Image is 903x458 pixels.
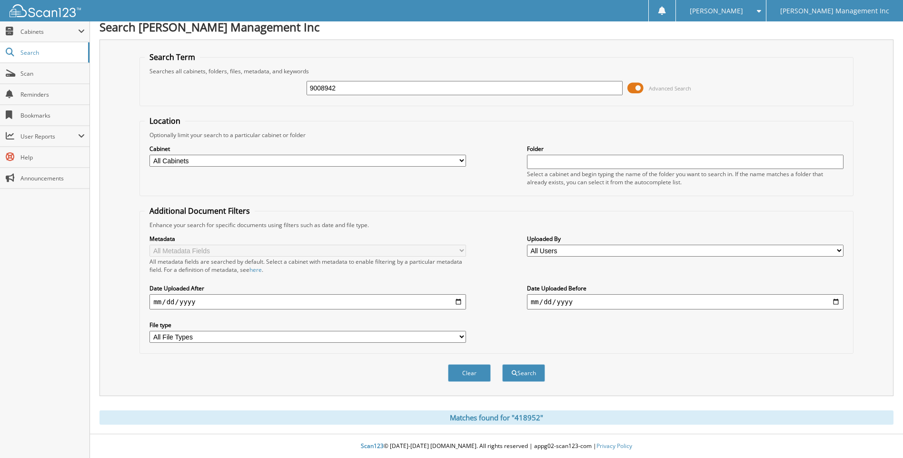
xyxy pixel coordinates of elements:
[145,52,200,62] legend: Search Term
[249,266,262,274] a: here
[99,410,893,425] div: Matches found for "418952"
[527,145,843,153] label: Folder
[448,364,491,382] button: Clear
[596,442,632,450] a: Privacy Policy
[145,206,255,216] legend: Additional Document Filters
[690,8,743,14] span: [PERSON_NAME]
[90,435,903,458] div: © [DATE]-[DATE] [DOMAIN_NAME]. All rights reserved | appg02-scan123-com |
[149,235,466,243] label: Metadata
[527,170,843,186] div: Select a cabinet and begin typing the name of the folder you want to search in. If the name match...
[649,85,691,92] span: Advanced Search
[20,49,83,57] span: Search
[20,132,78,140] span: User Reports
[855,412,903,458] iframe: Chat Widget
[145,67,848,75] div: Searches all cabinets, folders, files, metadata, and keywords
[145,131,848,139] div: Optionally limit your search to a particular cabinet or folder
[20,70,85,78] span: Scan
[780,8,889,14] span: [PERSON_NAME] Management Inc
[20,174,85,182] span: Announcements
[527,235,843,243] label: Uploaded By
[149,258,466,274] div: All metadata fields are searched by default. Select a cabinet with metadata to enable filtering b...
[149,321,466,329] label: File type
[99,19,893,35] h1: Search [PERSON_NAME] Management Inc
[149,145,466,153] label: Cabinet
[527,284,843,292] label: Date Uploaded Before
[20,153,85,161] span: Help
[20,90,85,99] span: Reminders
[145,116,185,126] legend: Location
[361,442,384,450] span: Scan123
[149,284,466,292] label: Date Uploaded After
[527,294,843,309] input: end
[502,364,545,382] button: Search
[145,221,848,229] div: Enhance your search for specific documents using filters such as date and file type.
[149,294,466,309] input: start
[20,28,78,36] span: Cabinets
[20,111,85,119] span: Bookmarks
[10,4,81,17] img: scan123-logo-white.svg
